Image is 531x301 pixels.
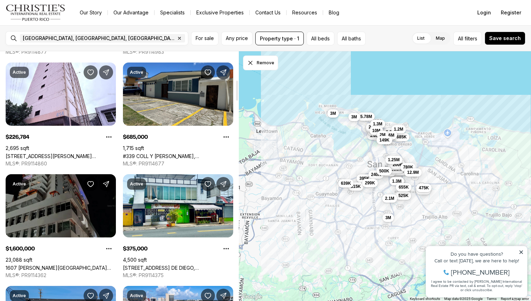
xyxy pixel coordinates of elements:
button: Property options [219,130,233,144]
button: Save search [485,32,525,45]
span: Any price [226,35,248,41]
span: 2.1M [385,196,394,201]
button: 1.25M [385,156,402,164]
button: All baths [337,32,366,45]
button: For sale [191,32,218,45]
span: 200K [393,162,403,168]
span: 475K [419,185,429,191]
span: 1.25M [388,157,400,163]
button: Register [497,6,525,20]
span: 1.65M [370,133,382,138]
button: Share Property [99,65,113,79]
button: Property options [102,130,116,144]
button: 3.3M [383,128,398,136]
span: 240K [371,172,381,177]
img: logo [6,4,66,21]
span: 12.9M [407,170,419,175]
button: 1.2M [391,125,406,133]
button: Share Property [99,177,113,191]
span: 639K [341,181,351,186]
button: Save Property: 607 AVE. DE DIEGO [201,177,215,191]
span: 525K [399,193,409,198]
p: Active [13,181,26,187]
a: #339 COLL Y TOSTE, SAN JUAN PR, 00901 [123,153,233,159]
a: Exclusive Properties [191,8,249,18]
span: I agree to be contacted by [PERSON_NAME] International Real Estate PR via text, call & email. To ... [9,43,100,57]
span: 149K [380,137,390,143]
button: Property options [102,242,116,256]
button: 1.65M [367,131,385,140]
span: 3M [351,114,357,120]
button: Allfilters [453,32,482,45]
a: 1607 PONCE DE LEON AVE, SAN JUAN PR, 00909 [6,265,116,271]
p: Active [130,293,143,299]
button: All beds [307,32,334,45]
button: Share Property [216,65,230,79]
button: 4.5M [416,186,431,195]
button: 130K [388,162,404,170]
span: 685K [396,134,407,140]
a: 607 AVE. DE DIEGO, SAN JUAN PR, 00920 [123,265,233,271]
a: Our Story [74,8,107,18]
button: 149K [377,136,393,144]
a: 414 MUÑOZ RIVERA AVE #6A & 6B, SAN JUAN PR, 00918 [6,153,116,159]
span: 500K [379,168,389,174]
button: 200K [390,161,406,169]
button: 3.25M [366,124,383,132]
div: Call or text [DATE], we are here to help! [7,22,101,27]
span: 1.6M [385,132,394,138]
button: Save Property: 414 MUÑOZ RIVERA AVE #6A & 6B [84,65,98,79]
span: 780K [403,164,413,170]
button: 1.6M [382,131,397,139]
button: 315K [348,182,364,191]
label: List [412,32,430,45]
button: 500K [376,167,392,175]
span: 2.47M [369,124,380,130]
span: Login [477,10,491,15]
button: 2M [377,131,388,139]
span: For sale [196,35,214,41]
button: 2.1M [382,194,397,203]
span: 1.3M [373,121,382,127]
span: All [458,35,463,42]
span: 10M [372,128,380,133]
button: Property type · 1 [255,32,304,45]
a: Blog [323,8,345,18]
p: Active [130,70,143,75]
span: 1.2M [394,126,404,132]
button: 299K [362,179,378,187]
button: Any price [221,32,253,45]
span: Register [501,10,521,15]
span: 299K [365,180,375,186]
button: 3M [327,109,339,118]
a: Our Advantage [108,8,154,18]
span: 1.3M [392,178,402,184]
span: 315K [351,184,361,189]
span: 395K [359,176,369,181]
button: 3M [348,113,360,121]
span: 5.78M [360,114,372,119]
span: 2M [380,132,386,138]
button: Share Property [216,177,230,191]
button: 240K [368,170,384,179]
button: 395K [356,174,372,183]
button: 655K [396,183,412,191]
button: 2.47M [366,123,383,131]
button: Contact Us [250,8,286,18]
button: Save Property: 1607 PONCE DE LEON AVE [84,177,98,191]
button: Save Property: #339 COLL Y TOSTE [201,65,215,79]
span: 655K [399,184,409,190]
div: Do you have questions? [7,16,101,21]
a: Resources [287,8,323,18]
button: 475K [416,184,432,192]
button: 685K [394,133,409,141]
button: 1.3M [370,120,385,128]
span: [GEOGRAPHIC_DATA], [GEOGRAPHIC_DATA], [GEOGRAPHIC_DATA] [23,35,175,41]
button: 12.9M [404,168,421,177]
button: Login [473,6,495,20]
p: Active [13,293,26,299]
span: 3M [330,111,336,116]
button: 780K [400,163,416,171]
label: Map [430,32,451,45]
